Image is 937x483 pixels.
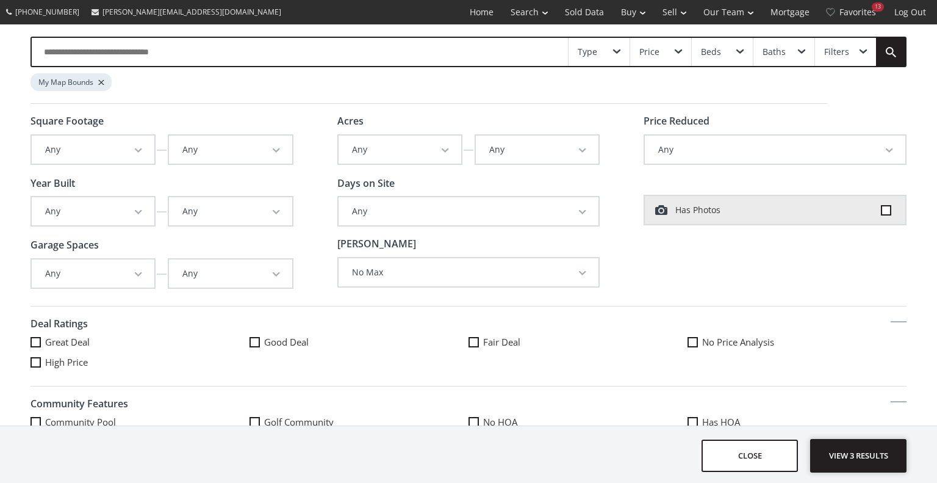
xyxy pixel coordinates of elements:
[32,260,154,288] button: Any
[31,336,250,349] label: Great Deal
[339,136,461,164] button: Any
[169,197,292,225] button: Any
[639,48,659,56] div: Price
[814,440,903,472] span: View 3 results
[337,239,600,250] h4: [PERSON_NAME]
[31,240,293,251] h4: Garage Spaces
[339,197,599,225] button: Any
[687,416,906,429] label: Has HOA
[169,136,292,164] button: Any
[645,136,905,164] button: Any
[872,2,884,12] div: 13
[102,7,281,17] span: [PERSON_NAME][EMAIL_ADDRESS][DOMAIN_NAME]
[810,439,906,473] button: View 3 results
[824,48,849,56] div: Filters
[468,416,687,429] label: No HOA
[339,258,599,286] button: No Max
[644,116,906,127] h4: Price Reduced
[763,48,786,56] div: Baths
[31,178,293,189] h4: Year Built
[687,336,906,349] label: No Price Analysis
[250,416,468,429] label: Golf Community
[476,136,598,164] button: Any
[32,136,154,164] button: Any
[468,336,687,349] label: Fair Deal
[337,178,600,189] h4: Days on Site
[702,440,798,472] button: close
[169,260,292,288] button: Any
[250,336,468,349] label: Good Deal
[701,48,721,56] div: Beds
[31,116,293,127] h4: Square Footage
[337,116,600,127] h4: Acres
[31,73,112,91] div: My Map Bounds
[31,356,250,369] label: High Price
[31,313,906,336] h4: Deal Ratings
[31,393,906,416] h4: Community Features
[31,416,250,429] label: Community Pool
[32,197,154,225] button: Any
[85,1,287,23] a: [PERSON_NAME][EMAIL_ADDRESS][DOMAIN_NAME]
[578,48,597,56] div: Type
[644,195,906,225] label: Has Photos
[15,7,79,17] span: [PHONE_NUMBER]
